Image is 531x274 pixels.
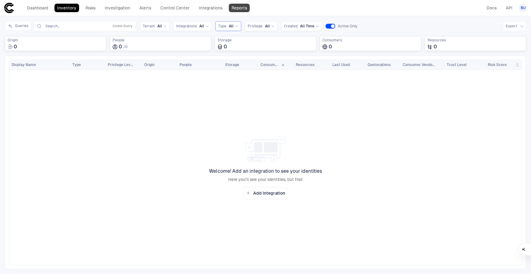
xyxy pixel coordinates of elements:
[225,62,239,67] span: Storage
[119,44,122,50] span: 0
[209,168,322,174] span: Welcome! Add an integration to see your identities
[300,24,314,29] span: All Time
[224,44,227,50] span: 0
[215,36,316,51] div: Total storage locations where identities are stored
[434,44,437,50] span: 0
[243,187,288,199] button: Add Integration
[110,36,211,51] div: Total employees associated with identities
[484,4,499,12] a: Docs
[519,4,527,12] button: BU
[248,24,263,29] span: Privilege
[428,38,523,43] span: Resources
[320,36,421,51] div: Total consumers using identities
[332,62,350,67] span: Last Used
[125,45,128,49] span: 0
[5,36,106,51] div: Total sources where identities were created
[503,4,515,12] a: API
[24,4,51,12] a: Dashboard
[425,36,526,51] div: Total resources accessed or granted by identities
[108,62,133,67] span: Privilege Level
[260,62,279,67] span: Consumers
[368,62,391,67] span: Geolocations
[83,4,98,12] a: Risks
[144,62,155,67] span: Origin
[12,62,36,67] span: Display Name
[143,24,155,29] span: Terrain
[5,21,31,31] button: Queries
[158,4,192,12] a: Control Center
[196,4,225,12] a: Integrations
[253,190,285,196] span: Add Integration
[218,24,226,29] span: Type
[284,24,298,29] span: Created
[123,45,125,49] span: /
[265,24,270,29] span: All
[180,62,192,67] span: People
[137,4,154,12] a: Alerts
[102,4,133,12] a: Investigation
[8,38,103,43] span: Origin
[199,24,204,29] span: All
[521,5,526,10] span: BU
[488,62,507,67] span: Risk Score
[5,21,33,31] div: Expand queries side panel
[111,23,134,30] button: Create Query
[14,44,17,50] span: 0
[323,38,418,43] span: Consumers
[157,24,162,29] span: All
[113,38,208,43] span: People
[54,4,79,12] a: Inventory
[296,62,315,67] span: Resources
[176,24,197,29] span: Integrations
[447,62,467,67] span: Trust Level
[229,24,234,29] span: All
[329,44,332,50] span: 0
[503,21,526,31] button: Export
[228,177,303,182] span: Here you'll see your identities, but first
[218,38,313,43] span: Storage
[403,62,436,67] span: Consumer Vendors
[72,62,81,67] span: Type
[229,4,250,12] a: Reports
[338,24,357,29] span: Active Only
